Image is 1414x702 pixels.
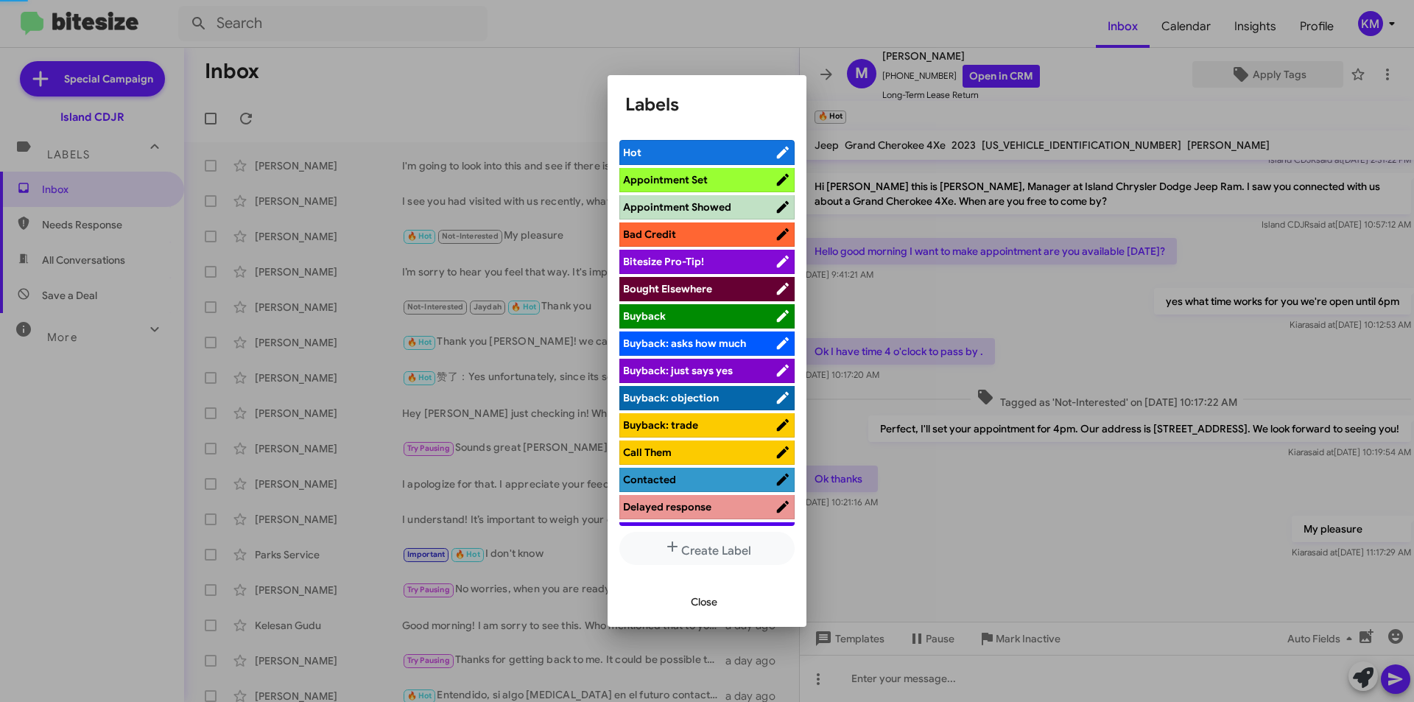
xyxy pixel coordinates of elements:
span: Appointment Set [623,173,708,186]
h1: Labels [625,93,789,116]
span: Buyback: objection [623,391,719,404]
span: Buyback: asks how much [623,337,746,350]
span: Buyback: trade [623,418,698,432]
span: Hot [623,146,641,159]
span: Buyback [623,309,666,323]
span: Delayed response [623,500,711,513]
span: Buyback: just says yes [623,364,733,377]
button: Close [679,589,729,615]
span: Bought Elsewhere [623,282,712,295]
span: Appointment Showed [623,200,731,214]
span: Call Them [623,446,672,459]
span: Bitesize Pro-Tip! [623,255,704,268]
span: Close [691,589,717,615]
button: Create Label [619,532,795,565]
span: Contacted [623,473,676,486]
span: Bad Credit [623,228,676,241]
